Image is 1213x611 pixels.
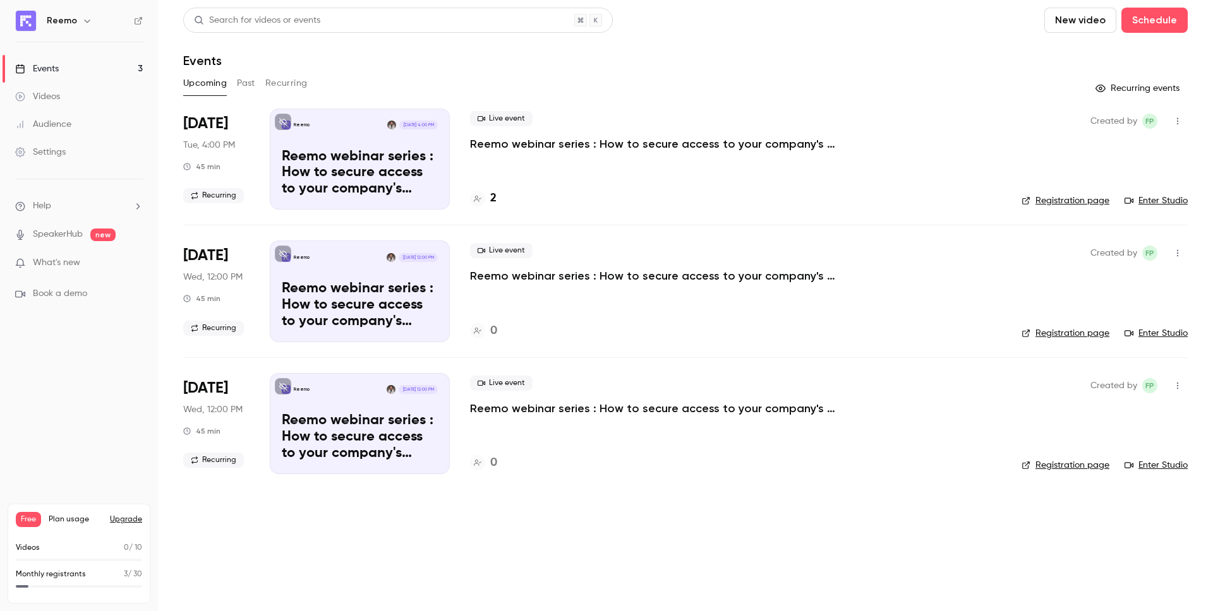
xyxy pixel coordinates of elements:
span: Tue, 4:00 PM [183,139,235,151]
div: Settings [15,146,66,158]
button: Upcoming [183,73,227,93]
span: Live event [470,376,533,391]
button: Past [237,73,255,93]
span: Live event [470,111,533,126]
a: Registration page [1022,194,1109,207]
h1: Events [183,53,222,68]
div: Search for videos or events [194,14,320,27]
a: Enter Studio [1125,194,1188,207]
span: Help [33,199,51,213]
span: Recurring [183,321,244,336]
div: Videos [15,90,60,103]
iframe: Noticeable Trigger [128,258,143,269]
span: Created by [1090,378,1137,393]
span: Created by [1090,246,1137,261]
p: / 30 [124,569,142,580]
span: Created by [1090,114,1137,129]
span: new [90,228,116,241]
button: New video [1044,8,1116,33]
a: Enter Studio [1125,327,1188,340]
p: Videos [16,542,40,554]
span: [DATE] [183,114,228,134]
a: Reemo webinar series : How to secure access to your company's resources? [470,401,849,416]
a: Enter Studio [1125,459,1188,472]
h4: 0 [490,323,497,340]
span: Florent Paret [1142,378,1157,393]
a: 2 [470,190,497,207]
li: help-dropdown-opener [15,199,143,213]
span: [DATE] 12:00 PM [399,385,437,394]
a: Reemo webinar series : How to secure access to your company's resources?ReemoAlexandre Henneuse[D... [270,373,450,474]
span: [DATE] [183,378,228,398]
button: Recurring events [1090,78,1188,98]
p: Reemo [294,254,310,261]
span: Florent Paret [1142,114,1157,129]
img: Alexandre Henneuse [387,253,395,262]
p: Reemo [294,122,310,128]
a: SpeakerHub [33,228,83,241]
span: Book a demo [33,287,87,300]
a: Reemo webinar series : How to secure access to your company's resources? [470,136,849,151]
a: Registration page [1022,327,1109,340]
div: Audience [15,118,71,131]
img: Alexandre Henneuse [387,385,395,394]
img: Reemo [16,11,36,31]
a: 0 [470,454,497,472]
p: Monthly registrants [16,569,86,580]
a: 0 [470,323,497,340]
a: Reemo webinar series : How to secure access to your company's resources? [470,268,849,283]
div: Nov 5 Wed, 12:00 PM (Europe/Paris) [183,240,250,341]
span: FP [1145,378,1154,393]
p: / 10 [124,542,142,554]
span: Florent Paret [1142,246,1157,261]
button: Upgrade [110,514,142,525]
p: Reemo webinar series : How to secure access to your company's resources? [282,413,438,461]
span: Recurring [183,453,244,468]
button: Schedule [1121,8,1188,33]
h4: 0 [490,454,497,472]
span: Plan usage [49,514,102,525]
span: FP [1145,246,1154,261]
span: What's new [33,256,80,270]
div: Oct 7 Tue, 4:00 PM (Europe/Paris) [183,109,250,210]
h6: Reemo [47,15,77,27]
span: Recurring [183,188,244,203]
h4: 2 [490,190,497,207]
span: FP [1145,114,1154,129]
p: Reemo [294,386,310,393]
span: Wed, 12:00 PM [183,271,243,283]
p: Reemo webinar series : How to secure access to your company's resources? [282,281,438,329]
span: Free [16,512,41,527]
div: 45 min [183,426,220,436]
span: 0 [124,544,129,552]
a: Reemo webinar series : How to secure access to your company's resources?ReemoAlexandre Henneuse[D... [270,240,450,341]
div: 45 min [183,294,220,304]
p: Reemo webinar series : How to secure access to your company's resources? [282,149,438,198]
div: Dec 3 Wed, 12:00 PM (Europe/Paris) [183,373,250,474]
button: Recurring [265,73,308,93]
span: [DATE] 4:00 PM [399,121,437,129]
div: Events [15,62,59,75]
div: 45 min [183,162,220,172]
span: 3 [124,571,128,578]
img: Alexandre Henneuse [387,121,396,129]
span: Live event [470,243,533,258]
span: [DATE] 12:00 PM [399,253,437,262]
span: [DATE] [183,246,228,266]
span: Wed, 12:00 PM [183,403,243,416]
a: Registration page [1022,459,1109,472]
a: Reemo webinar series : How to secure access to your company's resources?ReemoAlexandre Henneuse[D... [270,109,450,210]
